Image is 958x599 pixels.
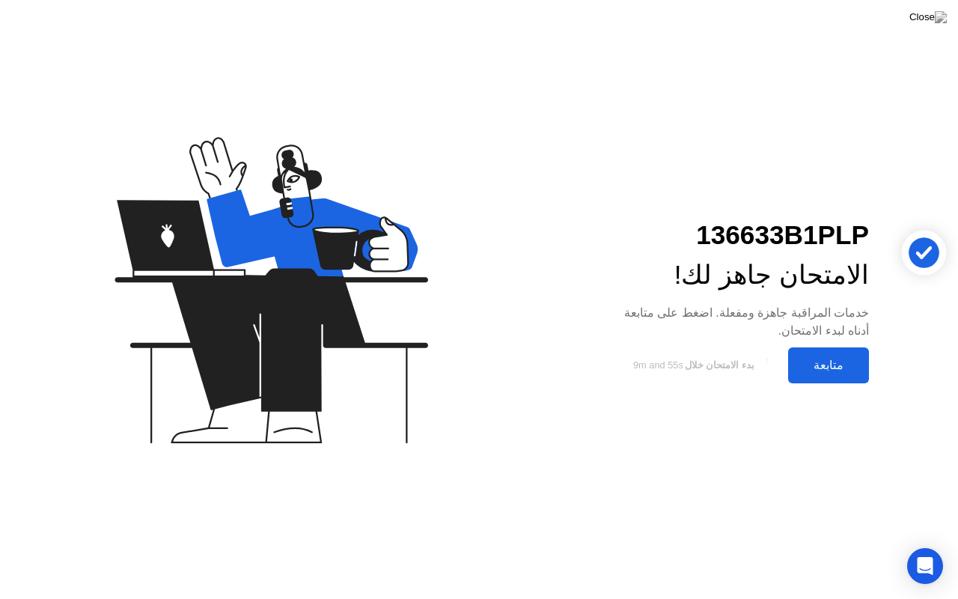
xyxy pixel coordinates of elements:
[605,255,869,295] div: الامتحان جاهز لك!
[605,216,869,255] div: 136633B1PLP
[793,358,864,372] div: متابعة
[907,548,943,584] div: Open Intercom Messenger
[909,11,947,23] img: Close
[605,351,781,380] button: بدء الامتحان خلال9m and 55s
[605,304,869,340] div: خدمات المراقبة جاهزة ومفعلة. اضغط على متابعة أدناه لبدء الامتحان.
[788,347,869,383] button: متابعة
[633,359,683,371] span: 9m and 55s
